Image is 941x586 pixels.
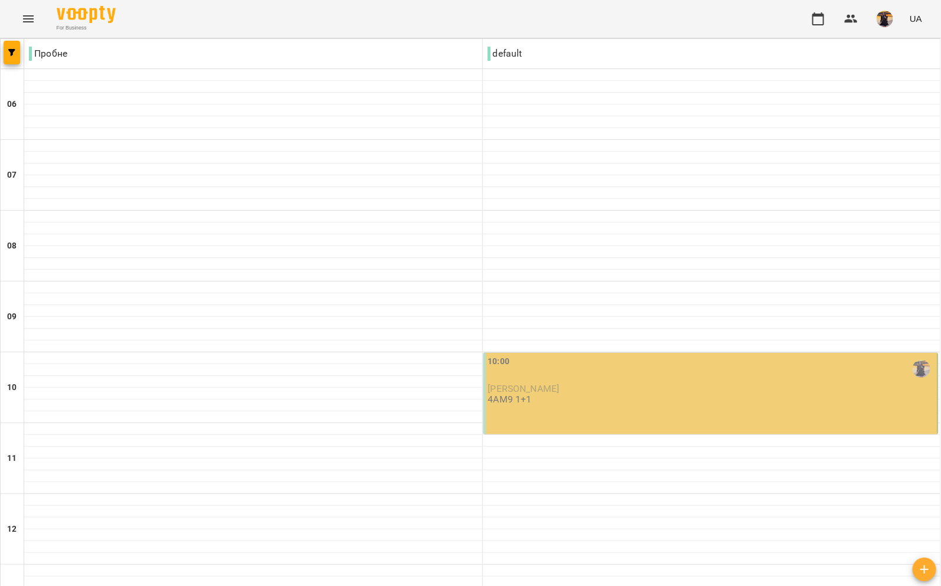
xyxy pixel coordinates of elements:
[488,383,560,394] span: [PERSON_NAME]
[7,169,17,182] h6: 07
[7,240,17,253] h6: 08
[57,6,116,23] img: Voopty Logo
[913,360,930,378] img: Доля Єлизавета Миколаївна
[7,98,17,111] h6: 06
[877,11,893,27] img: d9e4fe055f4d09e87b22b86a2758fb91.jpg
[7,310,17,323] h6: 09
[7,452,17,465] h6: 11
[488,355,510,368] label: 10:00
[57,24,116,32] span: For Business
[913,558,936,581] button: Створити урок
[7,381,17,394] h6: 10
[488,394,532,404] p: 4АМ9 1+1
[905,8,927,30] button: UA
[910,12,922,25] span: UA
[14,5,43,33] button: Menu
[488,47,522,61] p: default
[29,47,67,61] p: Пробне
[7,523,17,536] h6: 12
